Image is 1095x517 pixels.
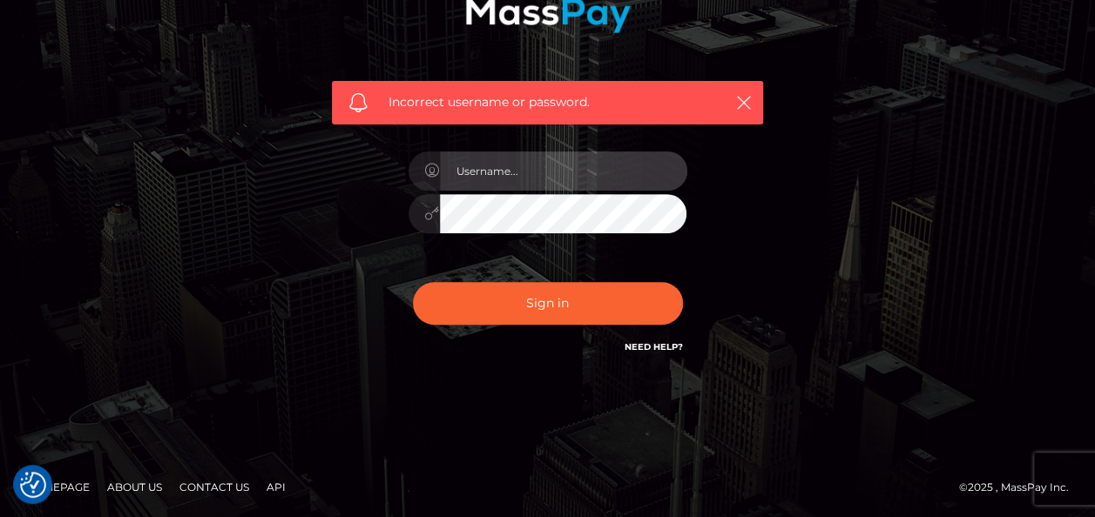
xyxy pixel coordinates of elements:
a: Contact Us [172,473,256,500]
a: Need Help? [625,341,683,352]
span: Incorrect username or password. [389,93,706,111]
a: API [260,473,293,500]
img: Revisit consent button [20,472,46,498]
button: Consent Preferences [20,472,46,498]
input: Username... [440,151,687,191]
div: © 2025 , MassPay Inc. [959,478,1082,497]
button: Sign in [413,282,683,325]
a: Homepage [19,473,97,500]
a: About Us [100,473,169,500]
